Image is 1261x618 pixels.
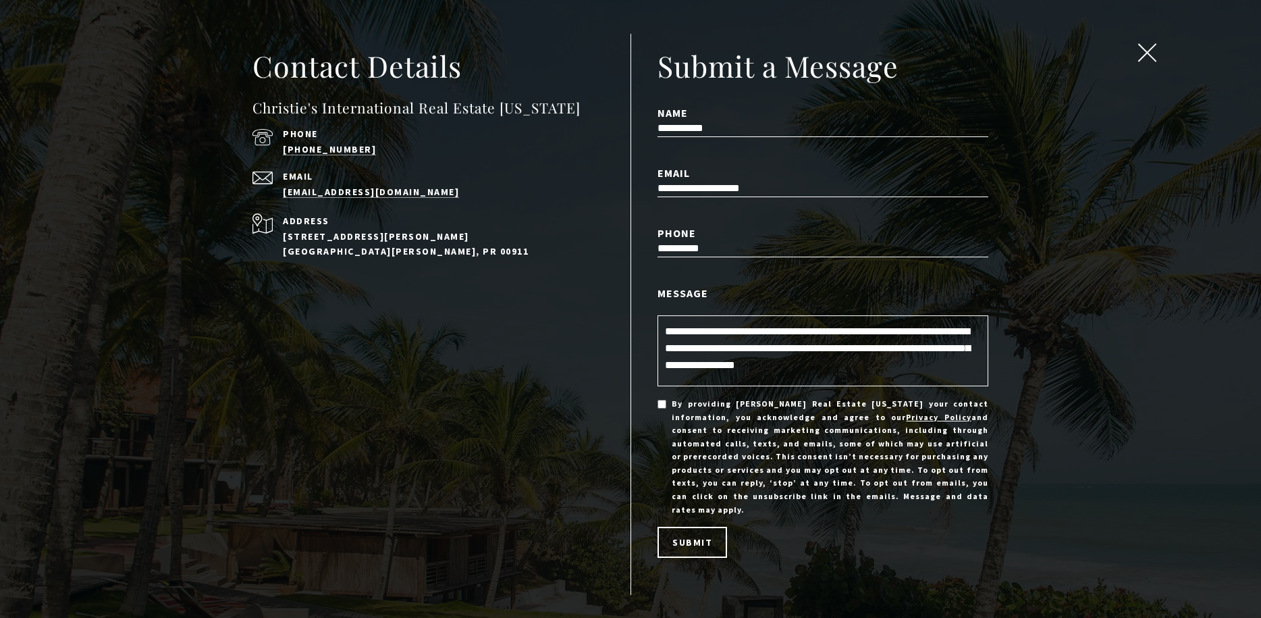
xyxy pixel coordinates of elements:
[14,30,195,40] div: Do you have questions?
[55,63,168,77] span: [PHONE_NUMBER]
[672,536,712,548] span: Submit
[283,186,459,198] a: [EMAIL_ADDRESS][DOMAIN_NAME]
[658,527,727,558] button: Submit
[658,224,988,242] label: Phone
[672,397,988,516] span: By providing [PERSON_NAME] Real Estate [US_STATE] your contact information, you acknowledge and a...
[658,164,988,182] label: Email
[252,47,630,85] h2: Contact Details
[906,412,971,422] a: Privacy Policy - open in a new tab
[14,43,195,53] div: Call or text [DATE], we are here to help!
[17,83,192,109] span: I agree to be contacted by [PERSON_NAME] International Real Estate PR via text, call & email. To ...
[283,129,593,138] p: Phone
[283,143,376,155] a: call (939) 337-3000
[283,229,593,259] p: [STREET_ADDRESS][PERSON_NAME] [GEOGRAPHIC_DATA][PERSON_NAME], PR 00911
[283,172,593,181] p: Email
[252,97,630,119] h4: Christie's International Real Estate [US_STATE]
[1134,43,1160,66] button: close modal
[658,104,988,122] label: Name
[658,284,988,302] label: Message
[283,213,593,228] p: Address
[658,400,666,409] input: By providing [PERSON_NAME] Real Estate [US_STATE] your contact information, you acknowledge and a...
[658,47,988,85] h2: Submit a Message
